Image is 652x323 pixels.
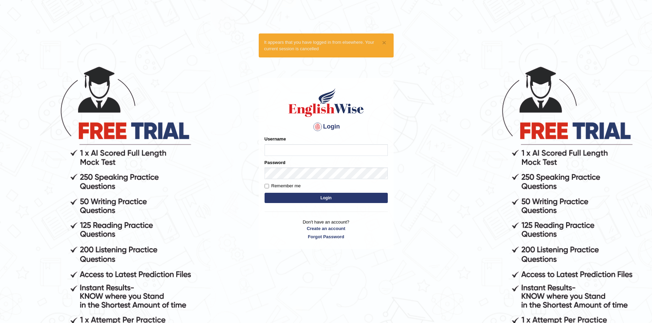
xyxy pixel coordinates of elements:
[265,184,269,188] input: Remember me
[265,183,301,189] label: Remember me
[265,225,388,232] a: Create an account
[259,33,394,57] div: It appears that you have logged in from elsewhere. Your current session is cancelled
[265,193,388,203] button: Login
[265,121,388,132] h4: Login
[265,233,388,240] a: Forgot Password
[265,136,286,142] label: Username
[265,159,285,166] label: Password
[265,219,388,240] p: Don't have an account?
[382,39,386,46] button: ×
[287,87,365,118] img: Logo of English Wise sign in for intelligent practice with AI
